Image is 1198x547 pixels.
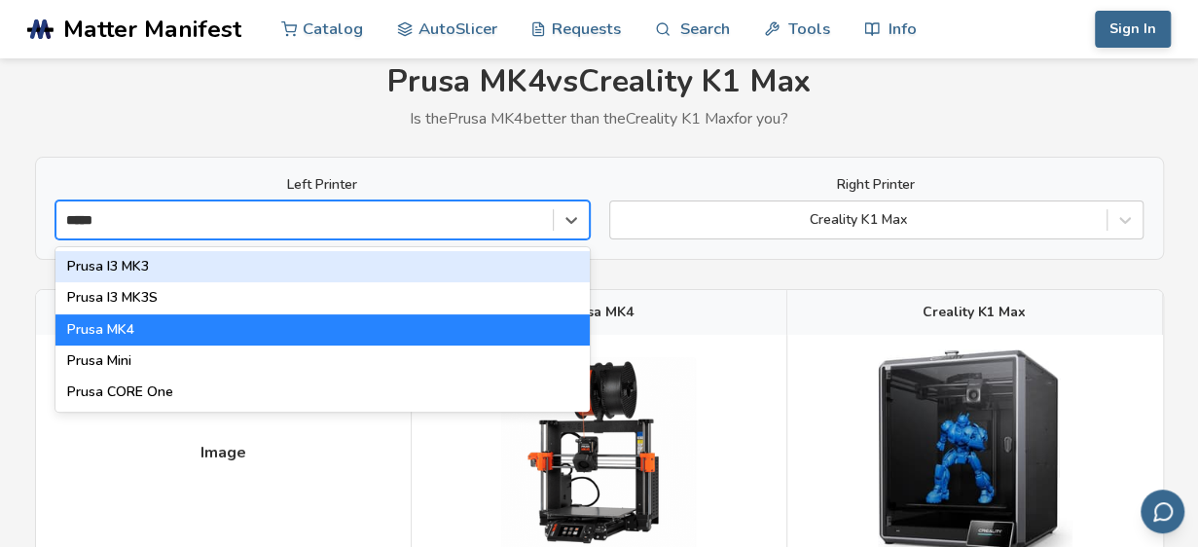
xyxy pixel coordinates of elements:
h1: Prusa MK4 vs Creality K1 Max [35,64,1164,100]
input: Creality K1 Max [620,212,624,228]
div: Prusa MK4 [55,314,590,346]
span: Image [200,444,246,461]
span: Prusa MK4 [564,305,634,320]
input: Prusa I3 MK3Prusa I3 MK3SPrusa MK4Prusa MiniPrusa CORE One [66,212,105,228]
span: Creality K1 Max [923,305,1026,320]
button: Send feedback via email [1141,490,1184,533]
div: Prusa I3 MK3S [55,282,590,313]
div: Prusa CORE One [55,377,590,408]
label: Right Printer [609,177,1144,193]
label: Left Printer [55,177,590,193]
div: Prusa Mini [55,346,590,377]
span: Matter Manifest [63,16,241,43]
div: Prusa I3 MK3 [55,251,590,282]
button: Sign In [1095,11,1171,48]
p: Is the Prusa MK4 better than the Creality K1 Max for you? [35,110,1164,128]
